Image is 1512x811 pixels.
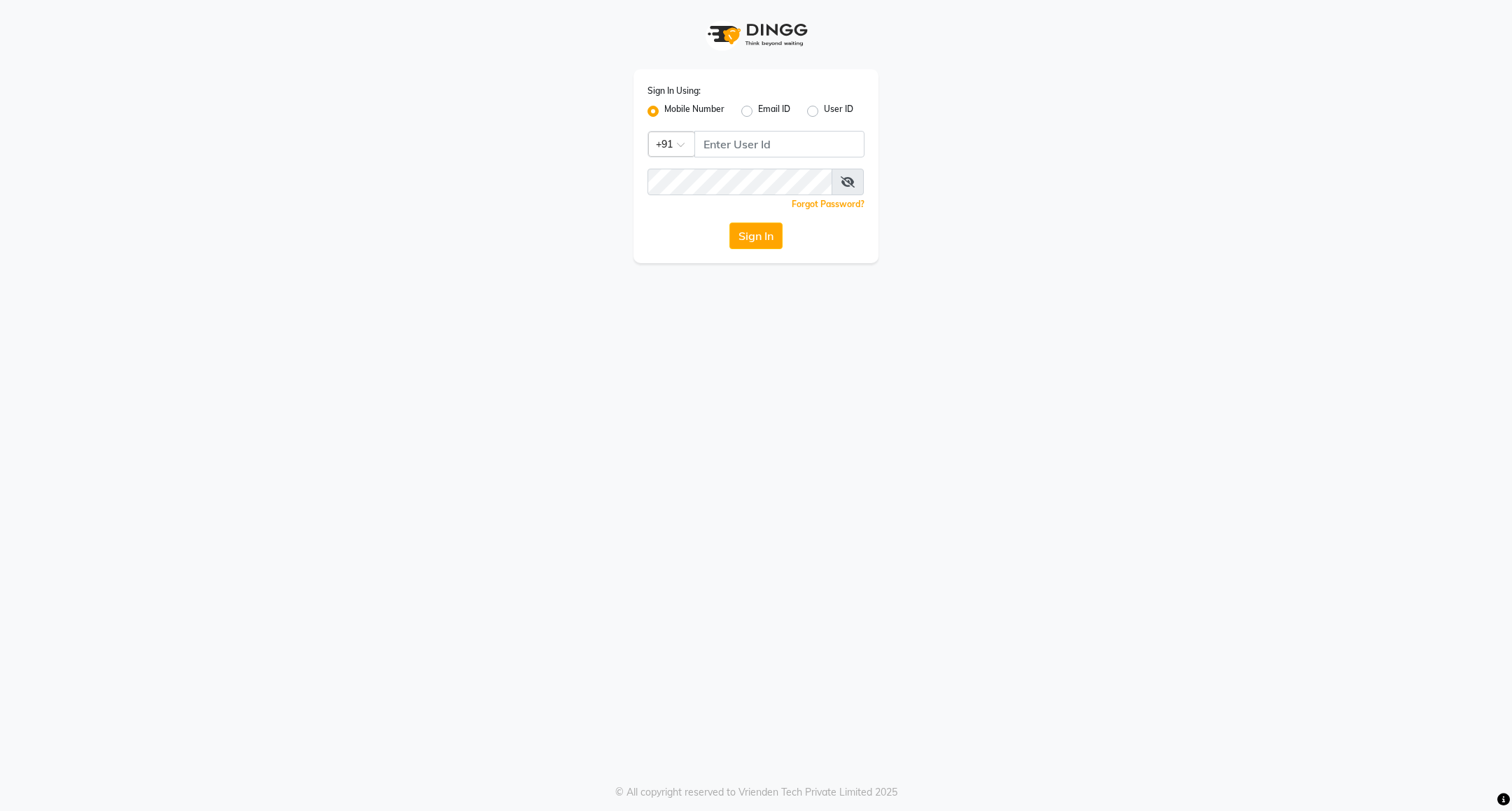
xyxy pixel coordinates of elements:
label: User ID [824,103,853,120]
input: Username [647,169,832,195]
button: Sign In [729,223,783,249]
label: Sign In Using: [647,85,701,97]
a: Forgot Password? [792,199,864,209]
label: Email ID [758,103,790,120]
label: Mobile Number [664,103,724,120]
input: Username [694,131,864,157]
img: logo1.svg [700,14,812,55]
